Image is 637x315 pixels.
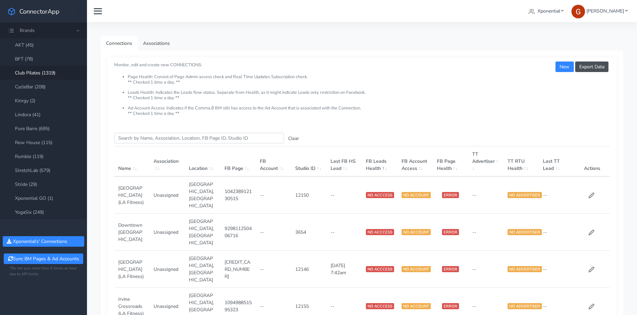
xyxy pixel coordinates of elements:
span: NO ACCOUNT [402,229,431,235]
th: Location [185,146,220,177]
td: Unassigned [149,214,185,251]
td: -- [326,214,362,251]
td: -- [256,176,291,214]
img: Greg Clemmons [571,5,585,18]
button: Xponential's' Connections [3,236,84,247]
td: -- [468,214,503,251]
td: -- [256,251,291,288]
span: Xponential [537,8,560,14]
button: Sync BM Pages & Ad Accounts [4,253,83,264]
th: TT RTU Health [503,146,539,177]
td: Unassigned [149,176,185,214]
th: FB Page Health [433,146,468,177]
td: [CREDIT_CARD_NUMBER] [220,251,256,288]
span: NO ACCCESS [366,303,394,309]
span: NO ACCCESS [366,266,394,272]
td: 3654 [291,214,326,251]
input: enter text you want to search [114,133,284,143]
a: Connections [101,36,138,51]
span: NO ADVERTISER [508,192,542,198]
td: -- [539,214,574,251]
th: Studio ID [291,146,326,177]
span: NO ADVERTISER [508,303,542,309]
li: Leads Health: Indicates the Leads flow status. Separate from Health, as it might indicate Leads o... [128,90,610,106]
button: Clear [284,133,303,144]
li: Page Health: Consist of Page Admin access check and Real Time Updates Subscription check. ** Chec... [128,74,610,90]
td: -- [468,176,503,214]
th: Last TT Lead [539,146,574,177]
td: [GEOGRAPHIC_DATA],[GEOGRAPHIC_DATA] [185,176,220,214]
td: [GEOGRAPHIC_DATA],[GEOGRAPHIC_DATA] [185,251,220,288]
a: Xponential [526,5,566,17]
td: -- [326,176,362,214]
th: Association [149,146,185,177]
button: New [555,62,573,72]
small: *Do not sync more then 5 times an hour due to API limits. [10,266,77,277]
span: NO ACCCESS [366,229,394,235]
td: -- [539,251,574,288]
a: [PERSON_NAME] [569,5,630,17]
span: NO ADVERTISER [508,229,542,235]
td: 12150 [291,176,326,214]
span: [PERSON_NAME] [586,8,624,14]
li: Ad Account Access: Indicates if the Comma,8 BM still has access to the Ad Account that is associa... [128,106,610,116]
td: [GEOGRAPHIC_DATA] (LA Fitness) [114,251,149,288]
a: Associations [138,36,175,51]
td: Downtown [GEOGRAPHIC_DATA] [114,214,149,251]
span: ERROR [442,266,459,272]
span: NO ADVERTISER [508,266,542,272]
td: 12146 [291,251,326,288]
th: Actions [574,146,610,177]
td: [GEOGRAPHIC_DATA] (LA Fitness) [114,176,149,214]
th: FB Leads Health [362,146,397,177]
span: ERROR [442,303,459,309]
td: Unassigned [149,251,185,288]
td: [GEOGRAPHIC_DATA],[GEOGRAPHIC_DATA] [185,214,220,251]
td: [DATE] 7:42am [326,251,362,288]
th: Last FB HS Lead [326,146,362,177]
span: NO ACCOUNT [402,266,431,272]
span: NO ACCOUNT [402,303,431,309]
th: Name [114,146,149,177]
button: Export Data [575,62,608,72]
th: FB Account Access [397,146,433,177]
td: -- [256,214,291,251]
th: TT Advertiser [468,146,503,177]
td: -- [539,176,574,214]
span: Brands [20,27,35,34]
th: FB Page [220,146,256,177]
td: -- [468,251,503,288]
th: FB Account [256,146,291,177]
span: NO ACCOUNT [402,192,431,198]
span: ConnectorApp [19,7,59,16]
span: NO ACCCESS [366,192,394,198]
span: ERROR [442,229,459,235]
span: ERROR [442,192,459,198]
td: 104238912130515 [220,176,256,214]
small: Monitor, edit and create new CONNECTIONS: [114,56,610,116]
td: 929811250406716 [220,214,256,251]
